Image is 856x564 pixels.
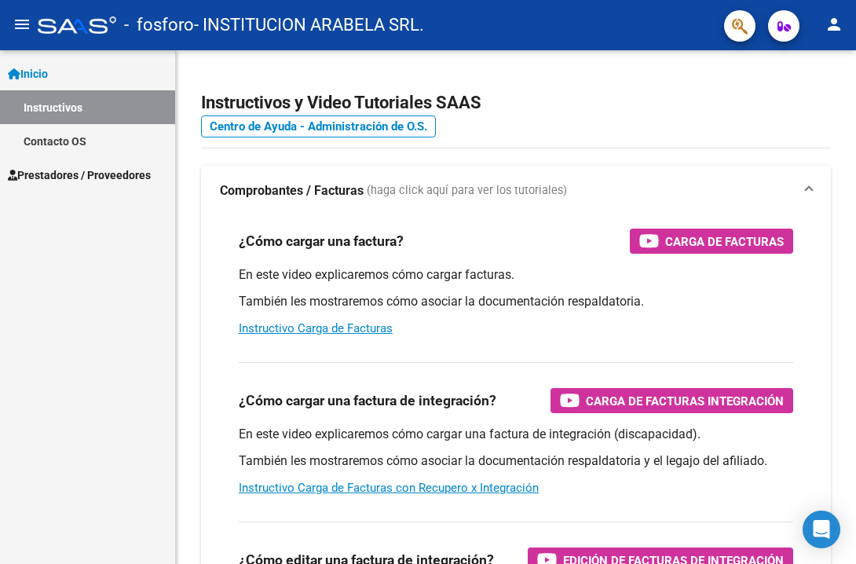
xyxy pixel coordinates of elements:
strong: Comprobantes / Facturas [220,182,364,200]
mat-icon: menu [13,15,31,34]
span: Prestadores / Proveedores [8,167,151,184]
p: En este video explicaremos cómo cargar facturas. [239,266,793,284]
mat-icon: person [825,15,843,34]
span: Carga de Facturas [665,232,784,251]
span: Carga de Facturas Integración [586,391,784,411]
button: Carga de Facturas [630,229,793,254]
span: - fosforo [124,8,194,42]
p: También les mostraremos cómo asociar la documentación respaldatoria. [239,293,793,310]
p: En este video explicaremos cómo cargar una factura de integración (discapacidad). [239,426,793,443]
span: Inicio [8,65,48,82]
span: (haga click aquí para ver los tutoriales) [367,182,567,200]
a: Instructivo Carga de Facturas [239,321,393,335]
h3: ¿Cómo cargar una factura de integración? [239,390,496,412]
p: También les mostraremos cómo asociar la documentación respaldatoria y el legajo del afiliado. [239,452,793,470]
span: - INSTITUCION ARABELA SRL. [194,8,424,42]
h3: ¿Cómo cargar una factura? [239,230,404,252]
mat-expansion-panel-header: Comprobantes / Facturas (haga click aquí para ver los tutoriales) [201,166,831,216]
a: Instructivo Carga de Facturas con Recupero x Integración [239,481,539,495]
div: Open Intercom Messenger [803,511,840,548]
button: Carga de Facturas Integración [551,388,793,413]
a: Centro de Ayuda - Administración de O.S. [201,115,436,137]
h2: Instructivos y Video Tutoriales SAAS [201,88,831,118]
